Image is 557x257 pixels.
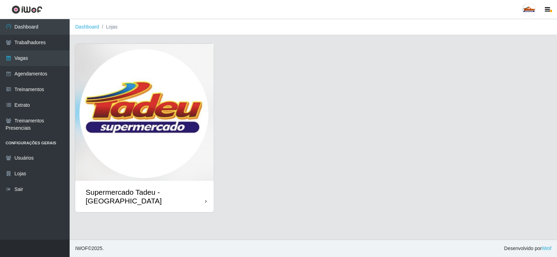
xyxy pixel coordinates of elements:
[99,23,118,31] li: Lojas
[75,24,99,30] a: Dashboard
[70,19,557,35] nav: breadcrumb
[504,245,551,252] span: Desenvolvido por
[75,44,214,212] a: Supermercado Tadeu - [GEOGRAPHIC_DATA]
[11,5,42,14] img: CoreUI Logo
[75,245,104,252] span: © 2025 .
[86,188,205,205] div: Supermercado Tadeu - [GEOGRAPHIC_DATA]
[75,246,88,251] span: IWOF
[542,246,551,251] a: iWof
[75,44,214,181] img: cardImg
